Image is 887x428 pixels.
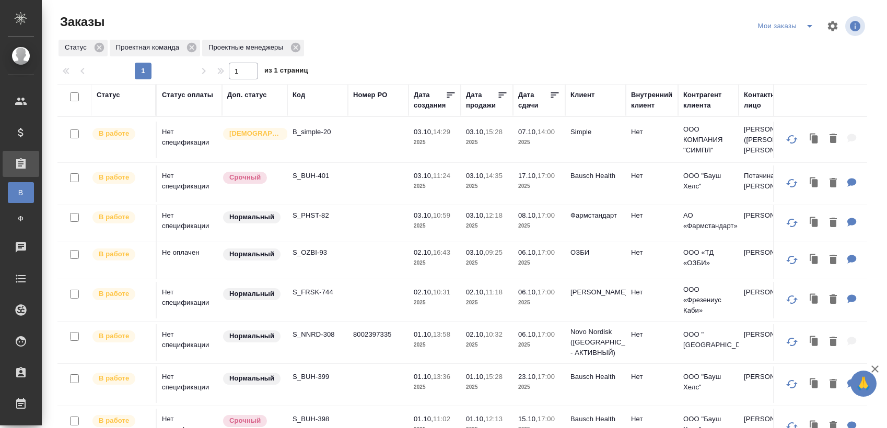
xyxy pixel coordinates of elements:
[466,330,485,338] p: 02.10,
[157,366,222,403] td: Нет спецификации
[518,128,538,136] p: 07.10,
[229,331,274,341] p: Нормальный
[433,172,450,180] p: 11:24
[824,374,842,395] button: Удалить
[222,287,282,301] div: Статус по умолчанию для стандартных заказов
[433,415,450,423] p: 11:02
[97,90,120,100] div: Статус
[683,247,733,268] p: ООО «ТД «ОЗБИ»
[518,221,560,231] p: 2025
[824,249,842,271] button: Удалить
[779,372,804,397] button: Обновить
[779,287,804,312] button: Обновить
[744,90,794,111] div: Контактное лицо
[466,288,485,296] p: 02.10,
[631,372,673,382] p: Нет
[855,373,872,395] span: 🙏
[570,372,621,382] p: Bausch Health
[538,128,555,136] p: 14:00
[433,330,450,338] p: 13:58
[518,288,538,296] p: 06.10,
[91,247,150,261] div: Выставляет ПМ после принятия заказа от КМа
[631,171,673,181] p: Нет
[222,414,282,428] div: Выставляется автоматически, если на указанный объем услуг необходимо больше времени в стандартном...
[683,372,733,393] p: ООО "Бауш Хелс"
[820,14,845,39] span: Настроить таблицу
[631,247,673,258] p: Нет
[739,242,799,279] td: [PERSON_NAME]
[631,127,673,137] p: Нет
[293,372,343,382] p: S_BUH-399
[433,211,450,219] p: 10:59
[99,128,129,139] p: В работе
[570,127,621,137] p: Simple
[779,329,804,354] button: Обновить
[91,414,150,428] div: Выставляет ПМ после принятия заказа от КМа
[222,247,282,261] div: Статус по умолчанию для стандартных заказов
[433,373,450,381] p: 13:36
[631,329,673,340] p: Нет
[414,382,456,393] p: 2025
[466,248,485,256] p: 03.10,
[91,372,150,386] div: Выставляет ПМ после принятия заказа от КМа
[348,324,409,361] td: 8002397335
[229,415,261,426] p: Срочный
[466,340,508,350] p: 2025
[850,371,877,397] button: 🙏
[466,90,497,111] div: Дата продажи
[538,330,555,338] p: 17:00
[683,90,733,111] div: Контрагент клиента
[466,382,508,393] p: 2025
[570,210,621,221] p: Фармстандарт
[99,415,129,426] p: В работе
[804,128,824,150] button: Клонировать
[59,40,108,56] div: Статус
[570,90,594,100] div: Клиент
[518,172,538,180] p: 17.10,
[433,288,450,296] p: 10:31
[518,298,560,308] p: 2025
[433,248,450,256] p: 16:43
[414,373,433,381] p: 01.10,
[631,414,673,424] p: Нет
[739,324,799,361] td: [PERSON_NAME]
[466,137,508,148] p: 2025
[466,128,485,136] p: 03.10,
[91,210,150,224] div: Выставляет ПМ после принятия заказа от КМа
[222,171,282,185] div: Выставляется автоматически, если на указанный объем услуг необходимо больше времени в стандартном...
[518,258,560,268] p: 2025
[824,128,842,150] button: Удалить
[157,324,222,361] td: Нет спецификации
[229,128,282,139] p: [DEMOGRAPHIC_DATA]
[229,249,274,259] p: Нормальный
[433,128,450,136] p: 14:29
[824,212,842,234] button: Удалить
[91,171,150,185] div: Выставляет ПМ после принятия заказа от КМа
[99,331,129,341] p: В работе
[824,331,842,353] button: Удалить
[414,330,433,338] p: 01.10,
[779,127,804,152] button: Обновить
[264,64,308,79] span: из 1 страниц
[414,258,456,268] p: 2025
[485,172,503,180] p: 14:35
[99,289,129,299] p: В работе
[538,415,555,423] p: 17:00
[466,298,508,308] p: 2025
[57,14,104,30] span: Заказы
[683,210,733,231] p: АО «Фармстандарт»
[485,330,503,338] p: 10:32
[804,212,824,234] button: Клонировать
[91,127,150,141] div: Выставляет ПМ после принятия заказа от КМа
[538,248,555,256] p: 17:00
[518,211,538,219] p: 08.10,
[739,282,799,318] td: [PERSON_NAME]
[485,415,503,423] p: 12:13
[739,165,799,202] td: Потачина [PERSON_NAME]
[485,211,503,219] p: 12:18
[110,40,200,56] div: Проектная команда
[116,42,183,53] p: Проектная команда
[293,414,343,424] p: S_BUH-398
[518,248,538,256] p: 06.10,
[414,211,433,219] p: 03.10,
